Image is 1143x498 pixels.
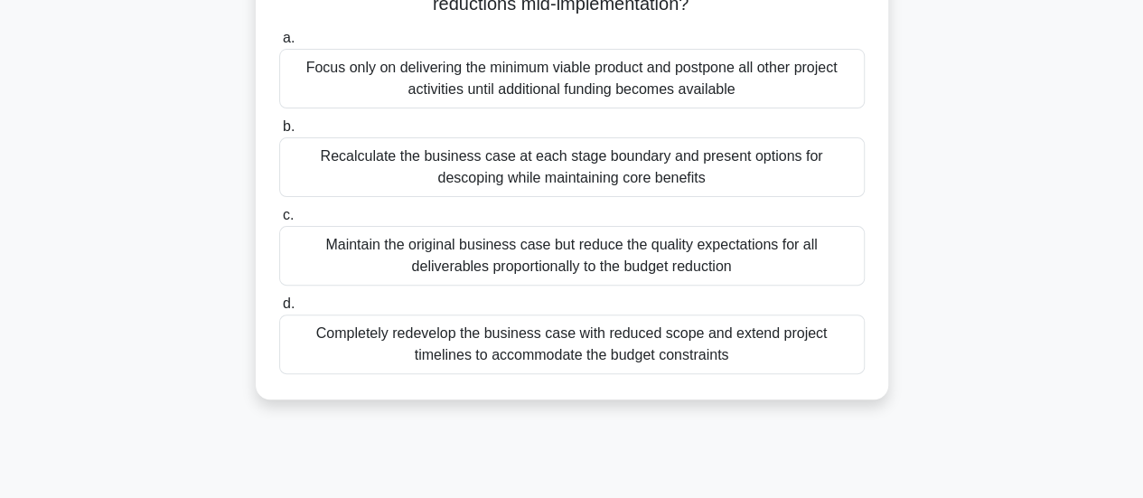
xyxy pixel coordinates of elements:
[279,49,865,108] div: Focus only on delivering the minimum viable product and postpone all other project activities unt...
[283,30,295,45] span: a.
[283,296,295,311] span: d.
[283,118,295,134] span: b.
[279,315,865,374] div: Completely redevelop the business case with reduced scope and extend project timelines to accommo...
[279,137,865,197] div: Recalculate the business case at each stage boundary and present options for descoping while main...
[283,207,294,222] span: c.
[279,226,865,286] div: Maintain the original business case but reduce the quality expectations for all deliverables prop...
